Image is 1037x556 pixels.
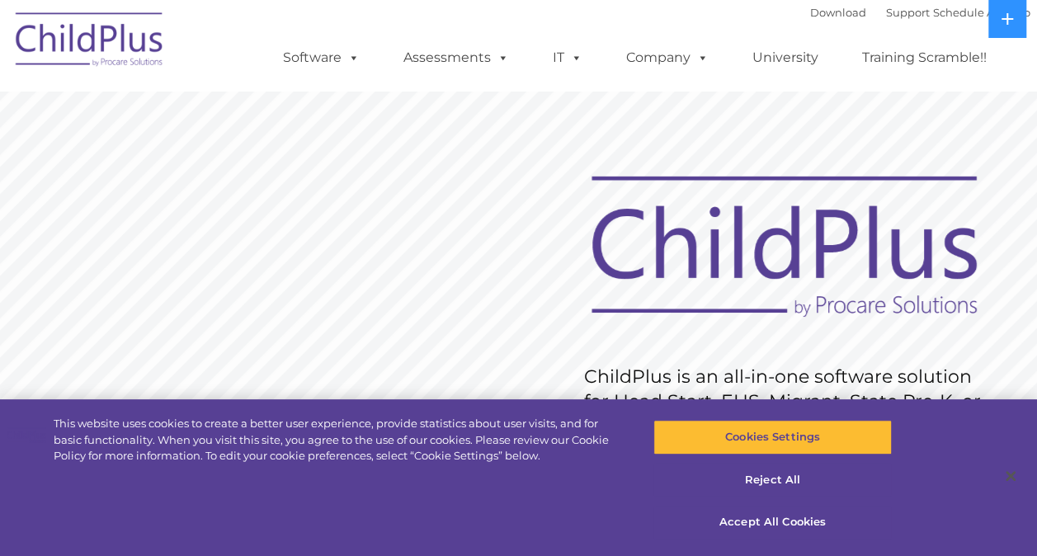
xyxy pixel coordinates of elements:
button: Reject All [653,463,892,497]
button: Accept All Cookies [653,505,892,540]
div: This website uses cookies to create a better user experience, provide statistics about user visit... [54,416,622,464]
a: Support [886,6,930,19]
a: Software [266,41,376,74]
a: Assessments [387,41,526,74]
img: ChildPlus by Procare Solutions [7,1,172,83]
a: Company [610,41,725,74]
button: Cookies Settings [653,420,892,455]
font: | [810,6,1030,19]
a: Training Scramble!! [846,41,1003,74]
a: Schedule A Demo [933,6,1030,19]
a: University [736,41,835,74]
rs-layer: ChildPlus is an all-in-one software solution for Head Start, EHS, Migrant, State Pre-K, or other ... [584,365,993,538]
button: Close [992,458,1029,494]
a: Download [810,6,866,19]
a: IT [536,41,599,74]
